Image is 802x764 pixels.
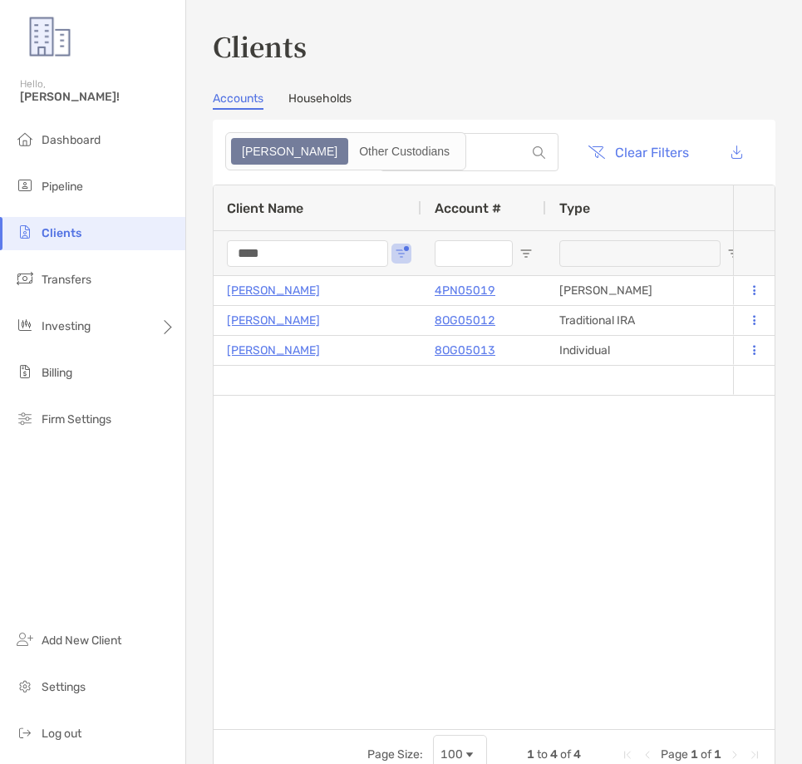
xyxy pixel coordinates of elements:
[435,310,495,331] a: 8OG05012
[395,247,408,260] button: Open Filter Menu
[748,748,761,762] div: Last Page
[213,91,263,110] a: Accounts
[42,226,81,240] span: Clients
[701,747,711,762] span: of
[435,280,495,301] a: 4PN05019
[546,276,754,305] div: [PERSON_NAME]
[560,747,571,762] span: of
[527,747,534,762] span: 1
[42,680,86,694] span: Settings
[727,247,740,260] button: Open Filter Menu
[546,306,754,335] div: Traditional IRA
[15,676,35,696] img: settings icon
[227,340,320,361] a: [PERSON_NAME]
[15,129,35,149] img: dashboard icon
[573,747,581,762] span: 4
[641,748,654,762] div: Previous Page
[15,315,35,335] img: investing icon
[350,140,459,163] div: Other Custodians
[15,408,35,428] img: firm-settings icon
[15,175,35,195] img: pipeline icon
[227,310,320,331] a: [PERSON_NAME]
[440,747,463,762] div: 100
[42,273,91,287] span: Transfers
[435,340,495,361] a: 8OG05013
[288,91,352,110] a: Households
[575,134,701,170] button: Clear Filters
[519,247,533,260] button: Open Filter Menu
[15,269,35,288] img: transfers icon
[42,412,111,426] span: Firm Settings
[227,240,388,267] input: Client Name Filter Input
[691,747,698,762] span: 1
[42,133,101,147] span: Dashboard
[559,200,590,216] span: Type
[435,240,513,267] input: Account # Filter Input
[537,747,548,762] span: to
[15,222,35,242] img: clients icon
[621,748,634,762] div: First Page
[227,200,303,216] span: Client Name
[20,90,175,104] span: [PERSON_NAME]!
[15,362,35,382] img: billing icon
[213,27,775,65] h3: Clients
[42,727,81,741] span: Log out
[42,633,121,648] span: Add New Client
[728,748,741,762] div: Next Page
[225,132,466,170] div: segmented control
[15,722,35,742] img: logout icon
[15,629,35,649] img: add_new_client icon
[435,200,501,216] span: Account #
[42,180,83,194] span: Pipeline
[20,7,80,67] img: Zoe Logo
[661,747,688,762] span: Page
[546,336,754,365] div: Individual
[227,280,320,301] a: [PERSON_NAME]
[550,747,558,762] span: 4
[714,747,721,762] span: 1
[367,747,423,762] div: Page Size:
[533,146,545,159] img: input icon
[233,140,347,163] div: Zoe
[42,366,72,380] span: Billing
[42,319,91,333] span: Investing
